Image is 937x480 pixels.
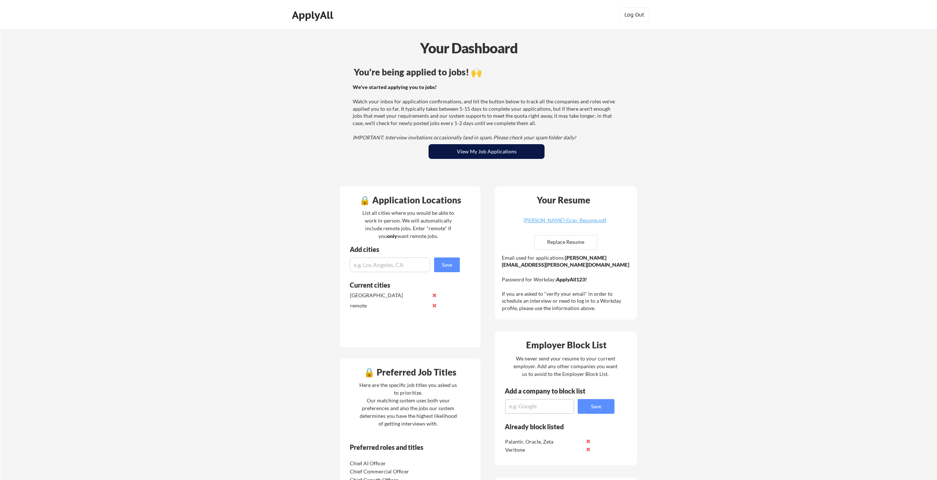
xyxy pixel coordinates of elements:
div: remote [350,302,428,309]
div: We never send your resume to your current employer. Add any other companies you want us to avoid ... [513,355,618,378]
div: Current cities [350,282,452,288]
strong: only [387,233,397,239]
div: 🔒 Application Locations [342,196,479,205]
div: ApplyAll [292,9,335,21]
input: e.g. Los Angeles, CA [350,257,430,272]
div: Add cities [350,246,462,253]
a: [PERSON_NAME]-Gray_Resume.pdf [521,218,609,229]
div: Your Dashboard [1,38,937,58]
div: Add a company to block list [505,388,597,394]
div: 🔒 Preferred Job Titles [342,368,479,377]
div: Palantir, Oracle, Zeta [505,438,583,445]
div: Employer Block List [498,341,635,349]
div: You're being applied to jobs! 🙌 [354,68,619,77]
div: Your Resume [527,196,600,205]
div: Email used for applications: Password for Workday: If you are asked to "verify your email" in ord... [502,254,632,312]
strong: We've started applying you to jobs! [353,84,437,90]
div: List all cities where you would be able to work in-person. We will automatically include remote j... [357,209,459,240]
div: Preferred roles and titles [350,444,450,451]
div: [PERSON_NAME]-Gray_Resume.pdf [521,218,609,223]
button: View My Job Applications [429,144,545,159]
div: [GEOGRAPHIC_DATA] [350,292,428,299]
div: Watch your inbox for application confirmations, and hit the button below to track all the compani... [353,83,618,141]
strong: ApplyAll123! [556,276,587,282]
button: Log Out [620,7,649,22]
button: Save [578,399,614,414]
div: Here are the specific job titles you asked us to prioritize. Our matching system uses both your p... [357,381,459,427]
div: Already block listed [505,423,605,430]
div: Chief Commercial Officer [350,468,427,475]
strong: [PERSON_NAME][EMAIL_ADDRESS][PERSON_NAME][DOMAIN_NAME] [502,255,629,268]
button: Save [434,257,460,272]
div: Veritone [505,446,583,454]
div: Chief AI Officer [350,460,427,467]
em: IMPORTANT: Interview invitations occasionally land in spam. Please check your spam folder daily! [353,134,576,141]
